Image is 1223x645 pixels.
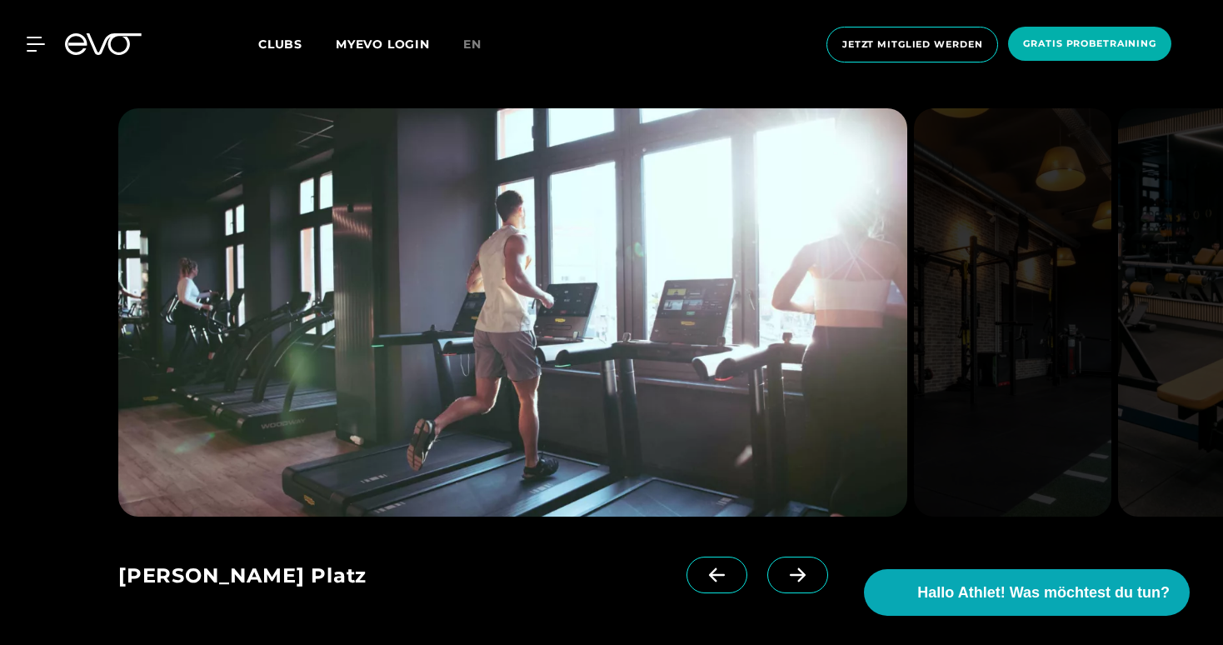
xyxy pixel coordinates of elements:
span: en [463,37,482,52]
a: Gratis Probetraining [1003,27,1176,62]
span: Jetzt Mitglied werden [842,37,982,52]
span: Gratis Probetraining [1023,37,1156,51]
span: Clubs [258,37,302,52]
button: Hallo Athlet! Was möchtest du tun? [864,569,1190,616]
a: Clubs [258,36,336,52]
a: en [463,35,502,54]
a: Jetzt Mitglied werden [821,27,1003,62]
span: Hallo Athlet! Was möchtest du tun? [917,582,1170,604]
img: evofitness [914,108,1111,517]
img: evofitness [118,108,907,517]
a: MYEVO LOGIN [336,37,430,52]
